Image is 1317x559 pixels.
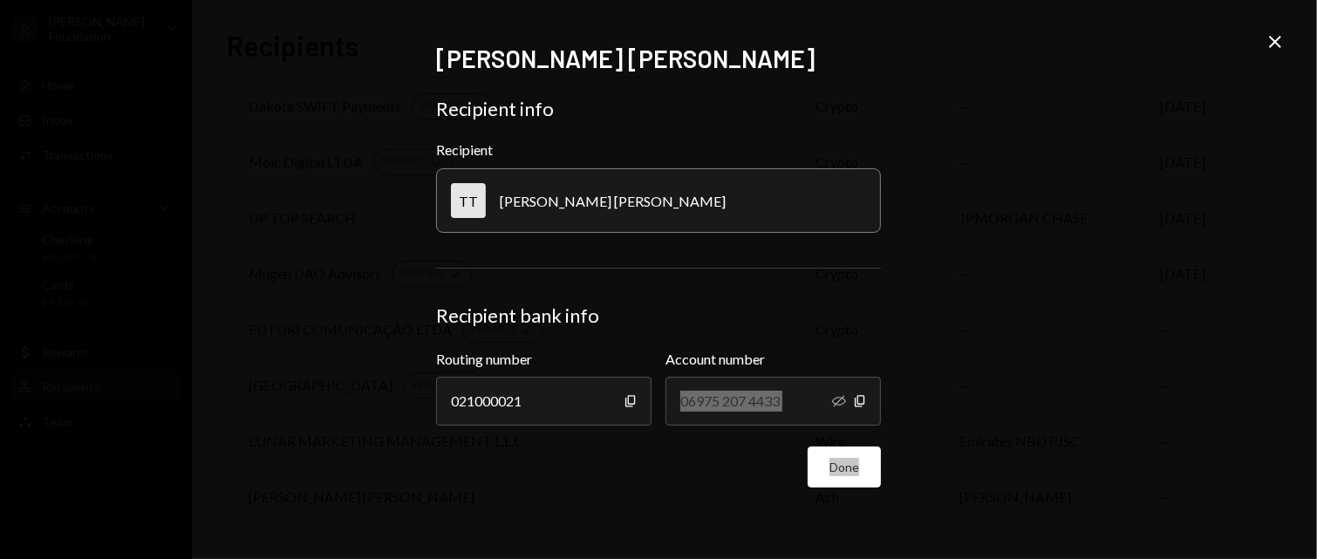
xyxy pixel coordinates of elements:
label: Account number [665,349,881,370]
label: Routing number [436,349,652,370]
div: Recipient info [436,97,881,121]
div: 06975 207 4433 [665,377,881,426]
h2: [PERSON_NAME] [PERSON_NAME] [436,42,881,76]
button: Done [808,447,881,487]
div: Recipient bank info [436,303,881,328]
div: TT [451,183,486,218]
div: [PERSON_NAME] [PERSON_NAME] [500,193,726,209]
div: 021000021 [436,377,652,426]
div: Recipient [436,141,881,158]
